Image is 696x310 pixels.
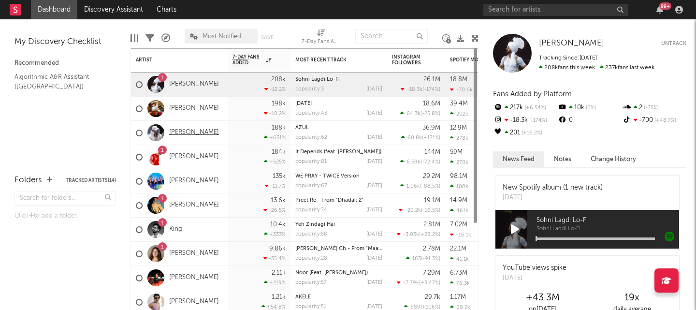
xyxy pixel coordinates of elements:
span: -72.4 % [422,160,439,165]
div: popularity: 43 [295,111,327,116]
button: Notes [544,151,581,167]
div: 7.02M [450,221,467,228]
span: 6.59k [406,160,420,165]
div: [DATE] [366,159,382,164]
button: Change History [581,151,646,167]
div: 12.9M [450,125,467,131]
div: [DATE] [366,183,382,189]
div: 2.78M [423,246,440,252]
a: [PERSON_NAME] [169,104,219,113]
div: A&R Pipeline [161,24,170,52]
a: [PERSON_NAME] [169,201,219,209]
span: 64.3k [406,111,420,117]
div: Most Recent Track [295,57,368,63]
div: 19.1M [424,197,440,204]
div: [DATE] [503,273,566,283]
div: popularity: 62 [295,135,327,140]
span: +171 % [423,135,439,141]
div: It Depends (feat. Bryson Tiller) [295,149,382,155]
div: +219 % [264,280,286,286]
div: ( ) [401,86,440,92]
div: -12.2 % [264,86,286,92]
a: AZUL [295,125,309,131]
div: 108k [450,183,468,190]
div: Click to add a folder. [14,210,116,222]
div: Recommended [14,58,116,69]
span: -16.5 % [422,208,439,213]
div: popularity: 51 [295,304,326,310]
div: 29.7k [425,294,440,300]
input: Search for artists [483,4,628,16]
div: 41.1k [450,256,469,262]
span: Fans Added by Platform [493,90,572,98]
div: 144M [424,149,440,155]
button: Save [261,35,274,40]
div: 7.29M [423,270,440,276]
div: Noor (Feat. Shehnaaz Gill) [295,270,382,276]
div: AKELE [295,295,382,300]
div: +525 % [264,159,286,165]
span: -174 % [424,87,439,92]
a: Noor (Feat. [PERSON_NAME]) [295,270,368,276]
a: [PERSON_NAME] [169,274,219,282]
span: +28.2 % [420,232,439,237]
div: Sohni Lagdi Lo-Fi [295,77,382,82]
span: 7-Day Fans Added [232,54,263,66]
div: Folders [14,175,42,186]
span: -3.03k [403,232,419,237]
div: December 25th [295,101,382,106]
a: Algorithmic A&R Assistant ([GEOGRAPHIC_DATA]) [14,72,106,91]
div: ( ) [406,255,440,262]
span: -88.5 % [421,184,439,189]
button: Untrack [661,39,686,48]
div: 29.2M [423,173,440,179]
span: 237k fans last week [539,65,654,71]
div: -16.1k [450,232,471,238]
a: [PERSON_NAME] [169,177,219,185]
div: New Spotify album (1 new track) [503,183,603,193]
span: +6.54 % [523,105,546,111]
a: Preet Re - From "Dhadak 2" [295,198,363,203]
div: 76.3k [450,280,470,286]
div: Filters [145,24,154,52]
span: -18.3k [407,87,422,92]
div: 22.1M [450,246,466,252]
input: Search... [355,29,428,44]
span: 163 [412,256,421,262]
div: 13.6k [271,197,286,204]
span: 60.8k [407,135,422,141]
button: News Feed [493,151,544,167]
div: 9.86k [269,246,286,252]
div: popularity: 58 [295,232,327,237]
a: [DATE] [295,101,312,106]
div: 7-Day Fans Added (7-Day Fans Added) [302,24,340,52]
a: [PERSON_NAME] [169,153,219,161]
div: WE PRAY - TWICE Version [295,174,382,179]
div: ( ) [397,231,440,237]
div: -70.6k [450,87,473,93]
div: +54.8 % [261,304,286,310]
div: 135k [273,173,286,179]
input: Search for folders... [14,192,116,206]
div: ( ) [401,134,440,141]
a: Sohni Lagdi Lo-Fi [295,77,340,82]
a: WE PRAY - TWICE Version [295,174,360,179]
div: 2 [622,102,686,114]
div: ( ) [404,304,440,310]
div: 202k [450,111,468,117]
span: -75 % [642,105,659,111]
div: [DATE] [366,135,382,140]
span: 0 % [584,105,596,111]
div: [DATE] [366,256,382,261]
span: -25.8 % [422,111,439,117]
a: [PERSON_NAME] [169,298,219,306]
div: [DATE] [366,232,382,237]
span: 208k fans this week [539,65,595,71]
div: 39.4M [450,101,468,107]
span: +16.2 % [520,131,542,136]
a: Yeh Zindagi Hai [295,222,335,227]
div: 278k [450,135,468,141]
div: popularity: 28 [295,256,327,261]
div: ( ) [397,280,440,286]
span: 1.06k [406,184,420,189]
